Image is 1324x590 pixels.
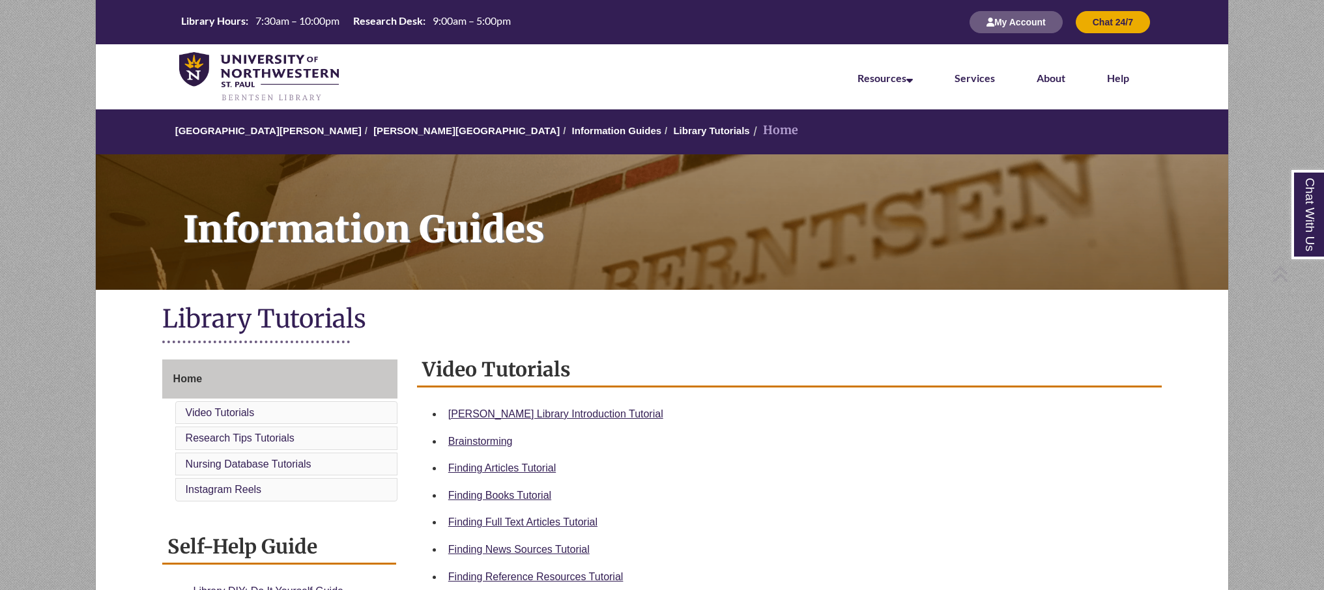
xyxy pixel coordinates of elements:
[448,408,663,419] a: [PERSON_NAME] Library Introduction Tutorial
[186,484,262,495] a: Instagram Reels
[572,125,662,136] a: Information Guides
[1272,265,1321,283] a: Back to Top
[176,14,250,28] th: Library Hours:
[186,432,295,443] a: Research Tips Tutorials
[955,72,995,84] a: Services
[162,359,397,504] div: Guide Page Menu
[448,571,624,582] a: Finding Reference Resources Tutorial
[348,14,427,28] th: Research Desk:
[448,490,551,501] a: Finding Books Tutorial
[970,16,1063,27] a: My Account
[162,303,1162,337] h1: Library Tutorials
[186,407,255,418] a: Video Tutorials
[1037,72,1065,84] a: About
[1076,11,1150,33] button: Chat 24/7
[373,125,560,136] a: [PERSON_NAME][GEOGRAPHIC_DATA]
[175,125,362,136] a: [GEOGRAPHIC_DATA][PERSON_NAME]
[448,462,556,473] a: Finding Articles Tutorial
[417,353,1162,387] h2: Video Tutorials
[1076,16,1150,27] a: Chat 24/7
[176,14,516,30] table: Hours Today
[448,544,590,555] a: Finding News Sources Tutorial
[179,52,339,103] img: UNWSP Library Logo
[433,14,511,27] span: 9:00am – 5:00pm
[255,14,339,27] span: 7:30am – 10:00pm
[162,359,397,399] a: Home
[169,154,1228,273] h1: Information Guides
[1107,72,1129,84] a: Help
[176,14,516,31] a: Hours Today
[857,72,913,84] a: Resources
[448,436,513,447] a: Brainstorming
[162,530,396,565] h2: Self-Help Guide
[173,373,202,384] span: Home
[448,516,597,527] a: Finding Full Text Articles Tutorial
[96,154,1228,290] a: Information Guides
[970,11,1063,33] button: My Account
[673,125,749,136] a: Library Tutorials
[750,121,798,140] li: Home
[186,458,311,470] a: Nursing Database Tutorials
